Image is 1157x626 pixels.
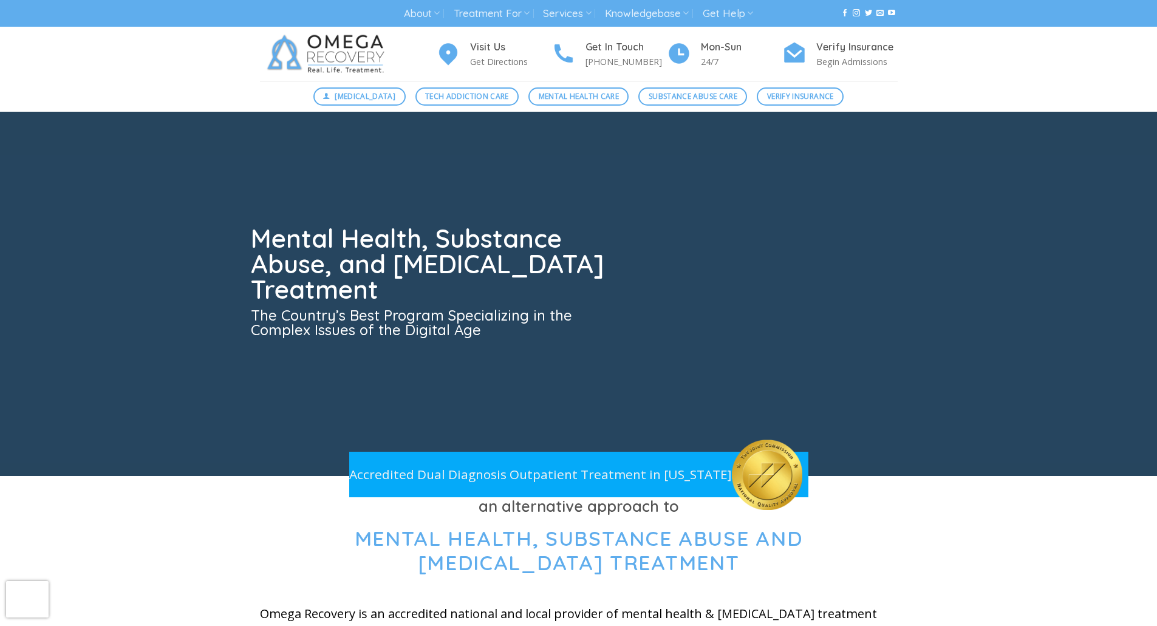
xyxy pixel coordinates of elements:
[454,2,530,25] a: Treatment For
[251,308,612,337] h3: The Country’s Best Program Specializing in the Complex Issues of the Digital Age
[605,2,689,25] a: Knowledgebase
[355,525,803,576] span: Mental Health, Substance Abuse and [MEDICAL_DATA] Treatment
[782,39,898,69] a: Verify Insurance Begin Admissions
[701,55,782,69] p: 24/7
[888,9,895,18] a: Follow on YouTube
[649,90,737,102] span: Substance Abuse Care
[551,39,667,69] a: Get In Touch [PHONE_NUMBER]
[865,9,872,18] a: Follow on Twitter
[701,39,782,55] h4: Mon-Sun
[703,2,753,25] a: Get Help
[436,39,551,69] a: Visit Us Get Directions
[470,55,551,69] p: Get Directions
[816,55,898,69] p: Begin Admissions
[841,9,848,18] a: Follow on Facebook
[585,55,667,69] p: [PHONE_NUMBER]
[853,9,860,18] a: Follow on Instagram
[767,90,834,102] span: Verify Insurance
[425,90,509,102] span: Tech Addiction Care
[585,39,667,55] h4: Get In Touch
[638,87,747,106] a: Substance Abuse Care
[251,226,612,302] h1: Mental Health, Substance Abuse, and [MEDICAL_DATA] Treatment
[757,87,844,106] a: Verify Insurance
[816,39,898,55] h4: Verify Insurance
[404,2,440,25] a: About
[543,2,591,25] a: Services
[335,90,395,102] span: [MEDICAL_DATA]
[528,87,629,106] a: Mental Health Care
[260,27,397,81] img: Omega Recovery
[539,90,619,102] span: Mental Health Care
[313,87,406,106] a: [MEDICAL_DATA]
[415,87,519,106] a: Tech Addiction Care
[260,494,898,519] h3: an alternative approach to
[876,9,884,18] a: Send us an email
[470,39,551,55] h4: Visit Us
[349,464,732,485] p: Accredited Dual Diagnosis Outpatient Treatment in [US_STATE]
